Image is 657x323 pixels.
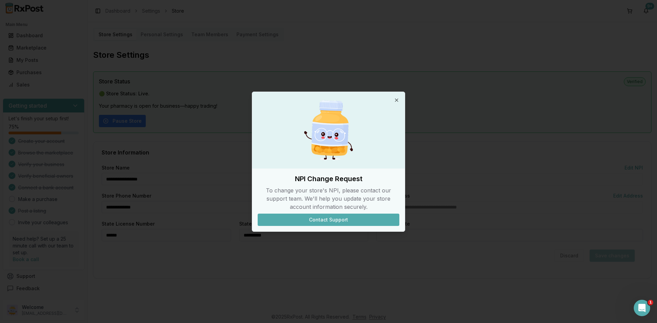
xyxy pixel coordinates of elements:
iframe: Intercom live chat [634,300,650,316]
p: To change your store's NPI, please contact our support team. We'll help you update your store acc... [258,186,399,211]
button: Contact Support [258,214,399,226]
h2: NPI Change Request [258,174,399,184]
img: Happy Pill Bottle [296,97,361,163]
span: 1 [648,300,653,305]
